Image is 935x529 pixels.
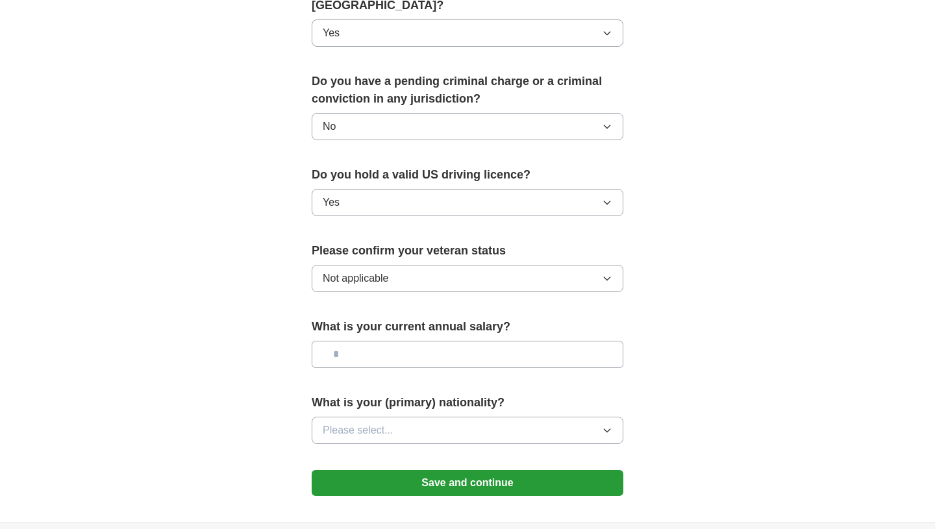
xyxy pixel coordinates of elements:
[312,265,623,292] button: Not applicable
[323,195,340,210] span: Yes
[312,318,623,336] label: What is your current annual salary?
[312,189,623,216] button: Yes
[323,423,393,438] span: Please select...
[312,19,623,47] button: Yes
[312,166,623,184] label: Do you hold a valid US driving licence?
[312,394,623,412] label: What is your (primary) nationality?
[323,271,388,286] span: Not applicable
[323,119,336,134] span: No
[312,242,623,260] label: Please confirm your veteran status
[312,417,623,444] button: Please select...
[312,113,623,140] button: No
[323,25,340,41] span: Yes
[312,470,623,496] button: Save and continue
[312,73,623,108] label: Do you have a pending criminal charge or a criminal conviction in any jurisdiction?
